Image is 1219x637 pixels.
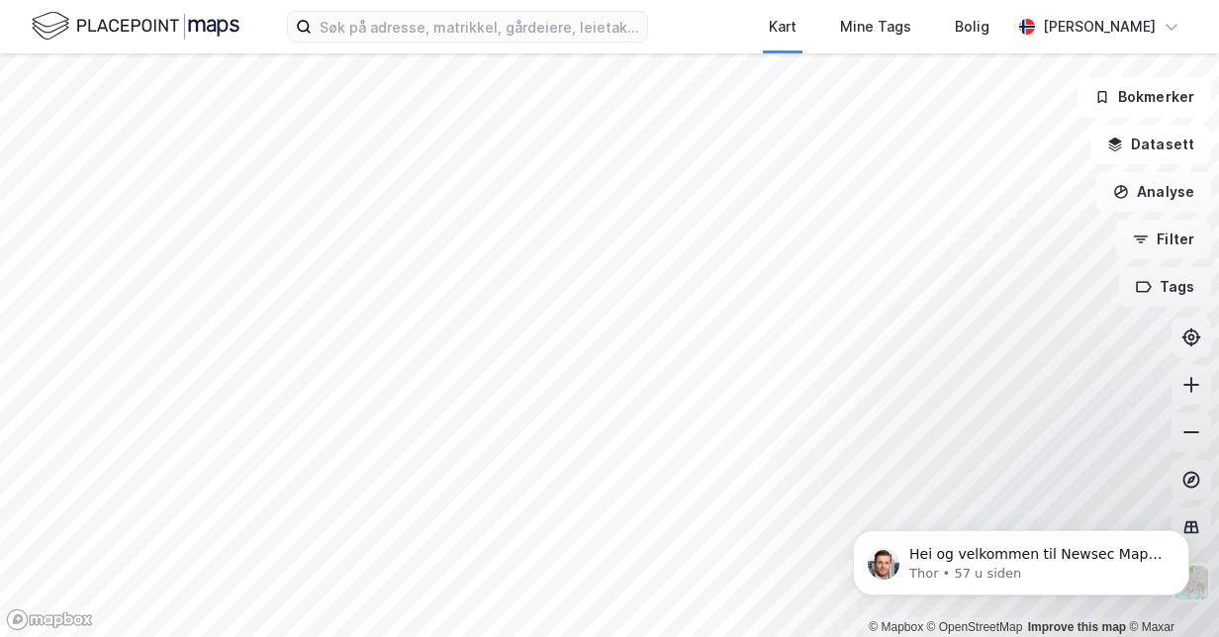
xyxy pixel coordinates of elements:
[1119,267,1211,307] button: Tags
[86,57,338,152] span: Hei og velkommen til Newsec Maps, Siri 🥳 Om det er du lurer på så kan du enkelt chatte direkte me...
[823,489,1219,627] iframe: Intercom notifications melding
[840,15,911,39] div: Mine Tags
[1090,125,1211,164] button: Datasett
[86,76,341,94] p: Message from Thor, sent 57 u siden
[869,620,923,634] a: Mapbox
[312,12,647,42] input: Søk på adresse, matrikkel, gårdeiere, leietakere eller personer
[955,15,989,39] div: Bolig
[1116,220,1211,259] button: Filter
[927,620,1023,634] a: OpenStreetMap
[1043,15,1156,39] div: [PERSON_NAME]
[6,608,93,631] a: Mapbox homepage
[1096,172,1211,212] button: Analyse
[1078,77,1211,117] button: Bokmerker
[1028,620,1126,634] a: Improve this map
[32,9,239,44] img: logo.f888ab2527a4732fd821a326f86c7f29.svg
[769,15,797,39] div: Kart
